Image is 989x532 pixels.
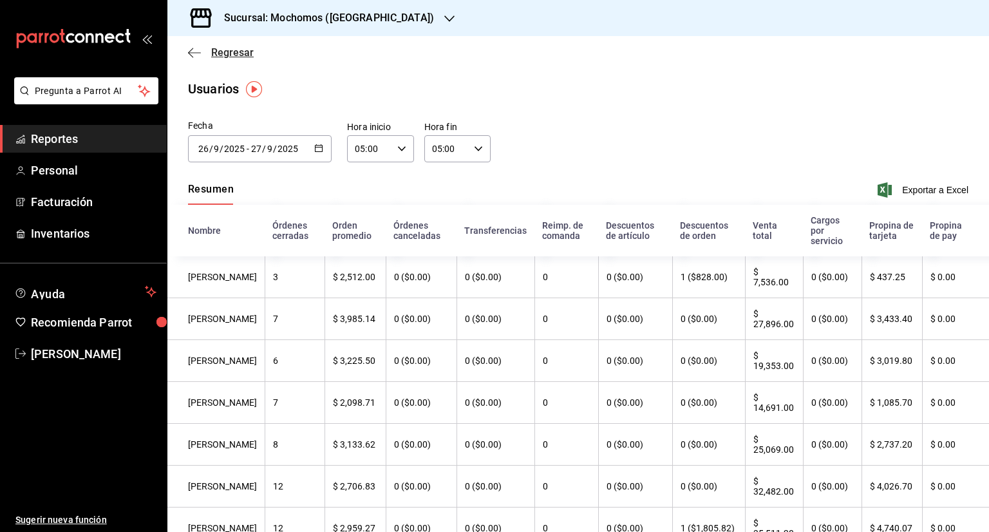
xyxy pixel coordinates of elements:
th: 0 ($0.00) [672,466,745,508]
th: Venta total [745,205,804,256]
th: 0 ($0.00) [457,298,534,340]
th: [PERSON_NAME] [167,466,265,508]
label: Hora fin [424,122,491,131]
th: 0 [534,298,598,340]
th: 0 ($0.00) [598,256,672,298]
span: - [247,144,249,154]
th: $ 3,019.80 [862,340,922,382]
div: Fecha [188,119,332,133]
th: $ 25,069.00 [745,424,804,466]
th: Órdenes canceladas [386,205,457,256]
th: 7 [265,298,325,340]
th: Nombre [167,205,265,256]
th: $ 0.00 [922,466,989,508]
th: $ 0.00 [922,256,989,298]
th: 0 ($0.00) [803,256,862,298]
th: $ 2,737.20 [862,424,922,466]
th: 3 [265,256,325,298]
th: 0 ($0.00) [457,382,534,424]
th: [PERSON_NAME] [167,382,265,424]
input: Month [213,144,220,154]
span: [PERSON_NAME] [31,345,156,363]
th: 0 ($0.00) [598,424,672,466]
input: Day [250,144,262,154]
input: Year [277,144,299,154]
input: Day [198,144,209,154]
th: 0 ($0.00) [672,340,745,382]
th: 0 ($0.00) [386,424,457,466]
th: 0 ($0.00) [598,382,672,424]
th: 0 ($0.00) [672,298,745,340]
th: $ 14,691.00 [745,382,804,424]
div: navigation tabs [188,183,234,205]
label: Hora inicio [347,122,414,131]
th: Transferencias [457,205,534,256]
th: 0 ($0.00) [386,340,457,382]
span: Personal [31,162,156,179]
span: Ayuda [31,284,140,299]
th: 0 ($0.00) [457,340,534,382]
button: Pregunta a Parrot AI [14,77,158,104]
th: Cargos por servicio [803,205,862,256]
button: Resumen [188,183,234,205]
th: [PERSON_NAME] [167,298,265,340]
th: [PERSON_NAME] [167,424,265,466]
th: $ 0.00 [922,382,989,424]
input: Month [267,144,273,154]
th: $ 3,225.50 [325,340,386,382]
span: Inventarios [31,225,156,242]
th: 7 [265,382,325,424]
button: Exportar a Excel [880,182,968,198]
th: 1 ($828.00) [672,256,745,298]
th: Orden promedio [325,205,386,256]
th: [PERSON_NAME] [167,340,265,382]
th: Descuentos de artículo [598,205,672,256]
th: 0 ($0.00) [457,466,534,508]
th: $ 7,536.00 [745,256,804,298]
span: / [262,144,266,154]
img: Tooltip marker [246,81,262,97]
th: 0 ($0.00) [598,340,672,382]
th: [PERSON_NAME] [167,256,265,298]
th: 0 ($0.00) [386,466,457,508]
th: Órdenes cerradas [265,205,325,256]
th: 12 [265,466,325,508]
span: / [209,144,213,154]
th: Descuentos de orden [672,205,745,256]
th: $ 437.25 [862,256,922,298]
th: $ 1,085.70 [862,382,922,424]
th: 0 [534,256,598,298]
th: $ 0.00 [922,298,989,340]
th: 0 [534,340,598,382]
th: $ 32,482.00 [745,466,804,508]
th: 0 ($0.00) [672,424,745,466]
span: / [273,144,277,154]
th: $ 3,433.40 [862,298,922,340]
input: Year [223,144,245,154]
th: $ 3,985.14 [325,298,386,340]
th: 0 ($0.00) [386,256,457,298]
button: Regresar [188,46,254,59]
th: $ 27,896.00 [745,298,804,340]
span: Pregunta a Parrot AI [35,84,138,98]
th: 0 ($0.00) [598,298,672,340]
th: 0 ($0.00) [803,382,862,424]
div: Usuarios [188,79,239,99]
th: 0 ($0.00) [386,382,457,424]
th: $ 0.00 [922,424,989,466]
span: Sugerir nueva función [15,513,156,527]
th: $ 19,353.00 [745,340,804,382]
th: 0 ($0.00) [803,424,862,466]
span: Regresar [211,46,254,59]
th: 0 [534,424,598,466]
th: Propina de pay [922,205,989,256]
th: 0 ($0.00) [386,298,457,340]
h3: Sucursal: Mochomos ([GEOGRAPHIC_DATA]) [214,10,434,26]
th: 0 ($0.00) [598,466,672,508]
button: open_drawer_menu [142,33,152,44]
a: Pregunta a Parrot AI [9,93,158,107]
th: 8 [265,424,325,466]
th: 0 [534,382,598,424]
